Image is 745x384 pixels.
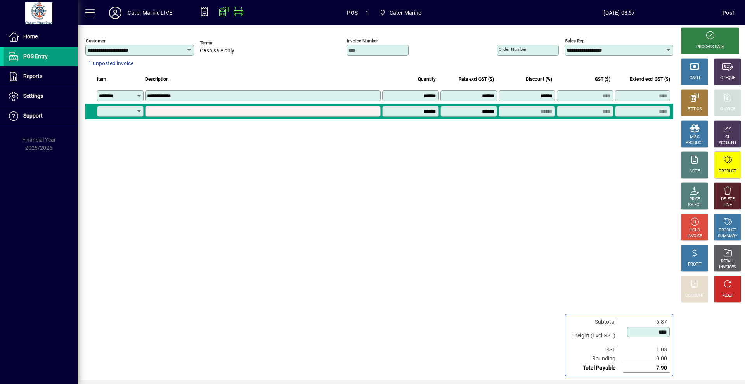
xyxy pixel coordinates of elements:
[720,75,735,81] div: CHEQUE
[568,345,623,354] td: GST
[690,228,700,233] div: HOLD
[595,75,610,83] span: GST ($)
[23,113,43,119] span: Support
[687,233,702,239] div: INVOICE
[23,93,43,99] span: Settings
[630,75,670,83] span: Extend excl GST ($)
[721,196,734,202] div: DELETE
[623,354,670,363] td: 0.00
[719,264,736,270] div: INVOICES
[526,75,552,83] span: Discount (%)
[696,44,724,50] div: PROCESS SALE
[623,345,670,354] td: 1.03
[128,7,172,19] div: Cater Marine LIVE
[418,75,436,83] span: Quantity
[721,259,735,264] div: RECALL
[88,59,133,68] span: 1 unposted invoice
[86,38,106,43] mat-label: Customer
[23,53,48,59] span: POS Entry
[390,7,421,19] span: Cater Marine
[103,6,128,20] button: Profile
[459,75,494,83] span: Rate excl GST ($)
[688,106,702,112] div: EFTPOS
[568,318,623,327] td: Subtotal
[4,106,78,126] a: Support
[568,363,623,373] td: Total Payable
[4,67,78,86] a: Reports
[568,327,623,345] td: Freight (Excl GST)
[685,293,704,299] div: DISCOUNT
[623,318,670,327] td: 6.87
[23,73,42,79] span: Reports
[724,202,731,208] div: LINE
[688,202,702,208] div: SELECT
[23,33,38,40] span: Home
[516,7,723,19] span: [DATE] 08:57
[347,7,358,19] span: POS
[145,75,169,83] span: Description
[690,134,699,140] div: MISC
[499,47,527,52] mat-label: Order number
[690,196,700,202] div: PRICE
[200,48,234,54] span: Cash sale only
[686,140,703,146] div: PRODUCT
[568,354,623,363] td: Rounding
[690,169,700,174] div: NOTE
[623,363,670,373] td: 7.90
[719,228,736,233] div: PRODUCT
[722,293,733,299] div: RESET
[200,40,246,45] span: Terms
[688,262,701,268] div: PROFIT
[565,38,584,43] mat-label: Sales rep
[719,140,736,146] div: ACCOUNT
[347,38,378,43] mat-label: Invoice number
[366,7,369,19] span: 1
[690,75,700,81] div: CASH
[97,75,106,83] span: Item
[725,134,730,140] div: GL
[720,106,735,112] div: CHARGE
[722,7,735,19] div: Pos1
[719,169,736,174] div: PRODUCT
[718,233,737,239] div: SUMMARY
[4,87,78,106] a: Settings
[4,27,78,47] a: Home
[376,6,424,20] span: Cater Marine
[85,57,137,71] button: 1 unposted invoice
